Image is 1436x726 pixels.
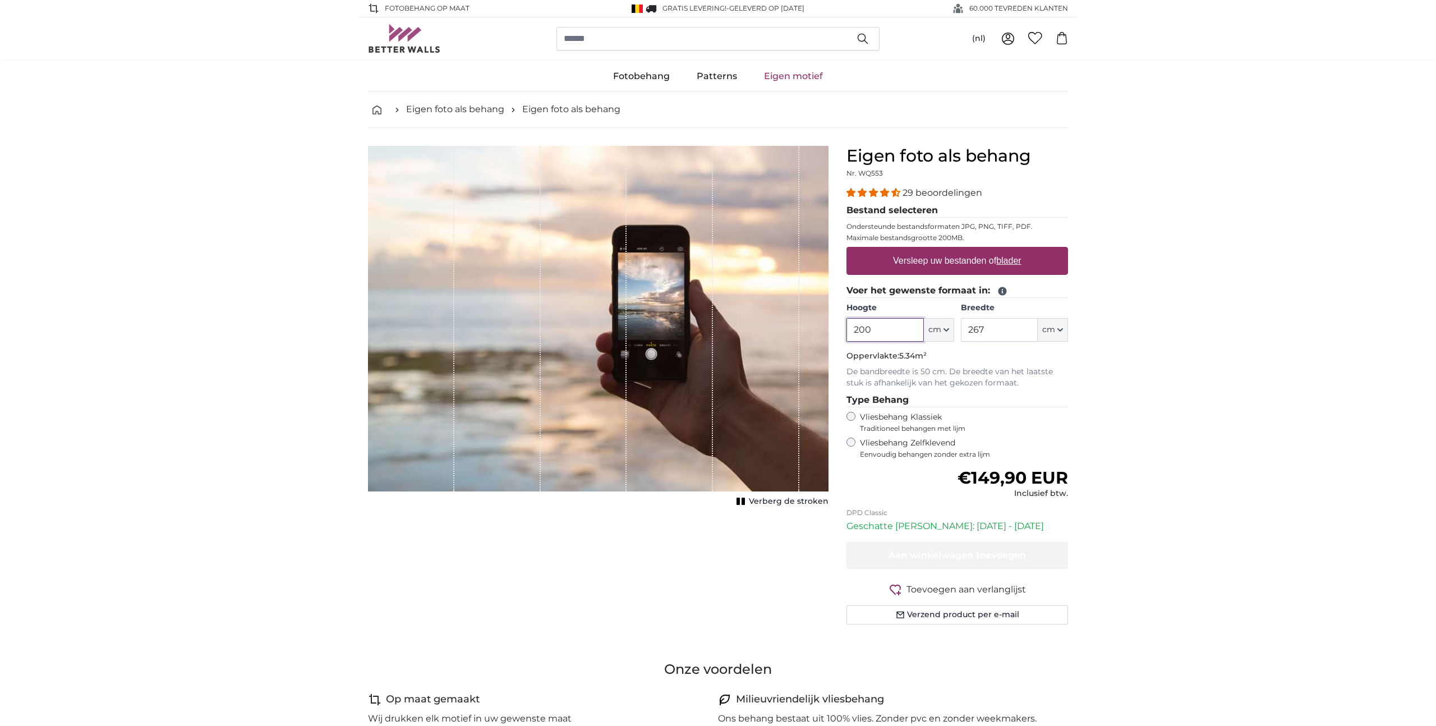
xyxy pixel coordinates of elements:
h3: Onze voordelen [368,660,1068,678]
span: Geleverd op [DATE] [729,4,804,12]
legend: Bestand selecteren [846,204,1068,218]
span: Toevoegen aan verlanglijst [906,583,1026,596]
label: Breedte [961,302,1068,314]
img: België [632,4,643,13]
button: Aan winkelwagen toevoegen [846,542,1068,569]
h4: Op maat gemaakt [386,692,480,707]
p: Ondersteunde bestandsformaten JPG, PNG, TIFF, PDF. [846,222,1068,231]
label: Vliesbehang Zelfklevend [860,438,1068,459]
span: 60.000 TEVREDEN KLANTEN [969,3,1068,13]
span: GRATIS levering! [662,4,726,12]
span: 4.34 stars [846,187,903,198]
button: Toevoegen aan verlanglijst [846,582,1068,596]
p: Geschatte [PERSON_NAME]: [DATE] - [DATE] [846,520,1068,533]
label: Hoogte [846,302,954,314]
a: Eigen foto als behang [406,103,504,116]
span: Eenvoudig behangen zonder extra lijm [860,450,1068,459]
p: Oppervlakte: [846,351,1068,362]
p: Wij drukken elk motief in uw gewenste maat [368,712,572,725]
div: Inclusief btw. [958,488,1068,499]
span: Verberg de stroken [749,496,829,507]
span: €149,90 EUR [958,467,1068,488]
a: Fotobehang [600,62,683,91]
label: Vliesbehang Klassiek [860,412,1047,433]
span: Aan winkelwagen toevoegen [889,550,1026,560]
u: blader [996,256,1021,265]
span: cm [1042,324,1055,336]
span: FOTOBEHANG OP MAAT [385,3,470,13]
legend: Type Behang [846,393,1068,407]
legend: Voer het gewenste formaat in: [846,284,1068,298]
div: 1 of 1 [368,146,829,509]
a: Patterns [683,62,751,91]
h1: Eigen foto als behang [846,146,1068,166]
span: Nr. WQ553 [846,169,883,177]
button: Verzend product per e-mail [846,605,1068,624]
button: Verberg de stroken [733,494,829,509]
span: - [726,4,804,12]
span: cm [928,324,941,336]
nav: breadcrumbs [368,91,1068,128]
span: 5.34m² [899,351,927,361]
img: Betterwalls [368,24,441,53]
p: DPD Classic [846,508,1068,517]
a: Eigen motief [751,62,836,91]
button: cm [1038,318,1068,342]
span: 29 beoordelingen [903,187,982,198]
p: Maximale bestandsgrootte 200MB. [846,233,1068,242]
p: De bandbreedte is 50 cm. De breedte van het laatste stuk is afhankelijk van het gekozen formaat. [846,366,1068,389]
a: Eigen foto als behang [522,103,620,116]
p: Ons behang bestaat uit 100% vlies. Zonder pvc en zonder weekmakers. [718,712,1037,725]
span: Traditioneel behangen met lijm [860,424,1047,433]
h4: Milieuvriendelijk vliesbehang [736,692,884,707]
button: (nl) [963,29,995,49]
button: cm [924,318,954,342]
label: Versleep uw bestanden of [889,250,1026,272]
